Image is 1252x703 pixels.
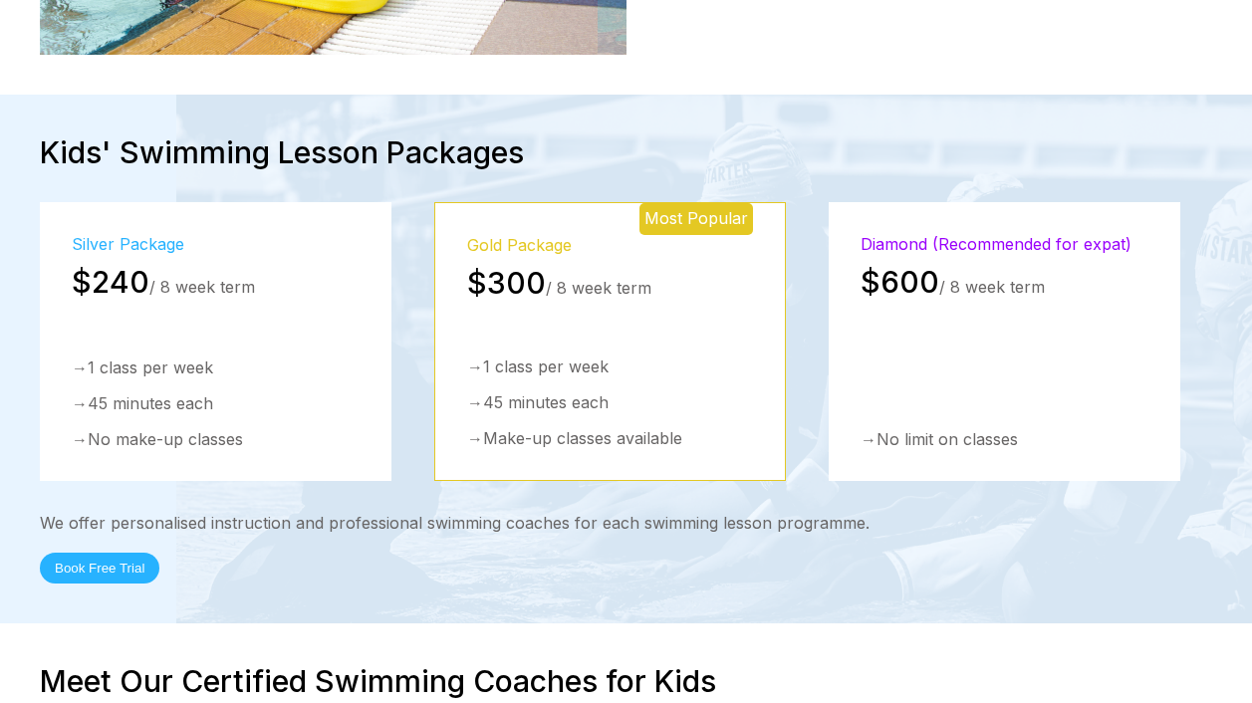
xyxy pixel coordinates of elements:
[639,203,753,235] div: Most Popular
[467,428,753,448] div: → Make-up classes available
[467,356,753,376] div: → 1 class per week
[467,235,753,255] h3: Gold Package
[72,393,360,413] div: → 45 minutes each
[861,429,1148,449] div: → No limit on classes
[861,234,1148,254] h3: Diamond (Recommended for expat)
[72,234,360,254] h3: Silver Package
[72,264,149,300] span: $240
[40,513,1212,533] div: We offer personalised instruction and professional swimming coaches for each swimming lesson prog...
[72,429,360,449] div: → No make-up classes
[40,553,159,584] button: Book Free Trial
[40,663,1212,699] h2: Meet Our Certified Swimming Coaches for Kids
[467,265,753,301] div: / 8 week term
[467,392,753,412] div: → 45 minutes each
[467,265,546,301] span: $300
[861,264,1148,300] div: / 8 week term
[40,134,1212,170] h2: Kids' Swimming Lesson Packages
[861,264,939,300] span: $600
[72,357,360,377] div: → 1 class per week
[72,264,360,300] div: / 8 week term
